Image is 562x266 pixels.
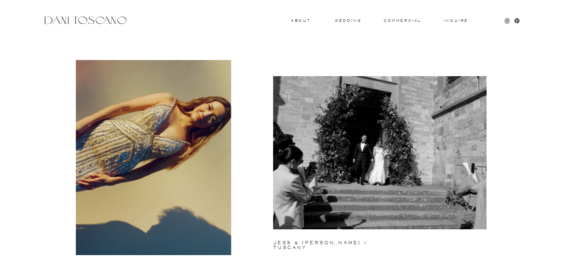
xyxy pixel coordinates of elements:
[291,19,309,22] a: About
[335,19,361,22] a: wedding
[443,19,469,23] a: Inquire
[384,19,421,22] a: commercial
[273,241,399,244] a: jess & [PERSON_NAME] / tuscany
